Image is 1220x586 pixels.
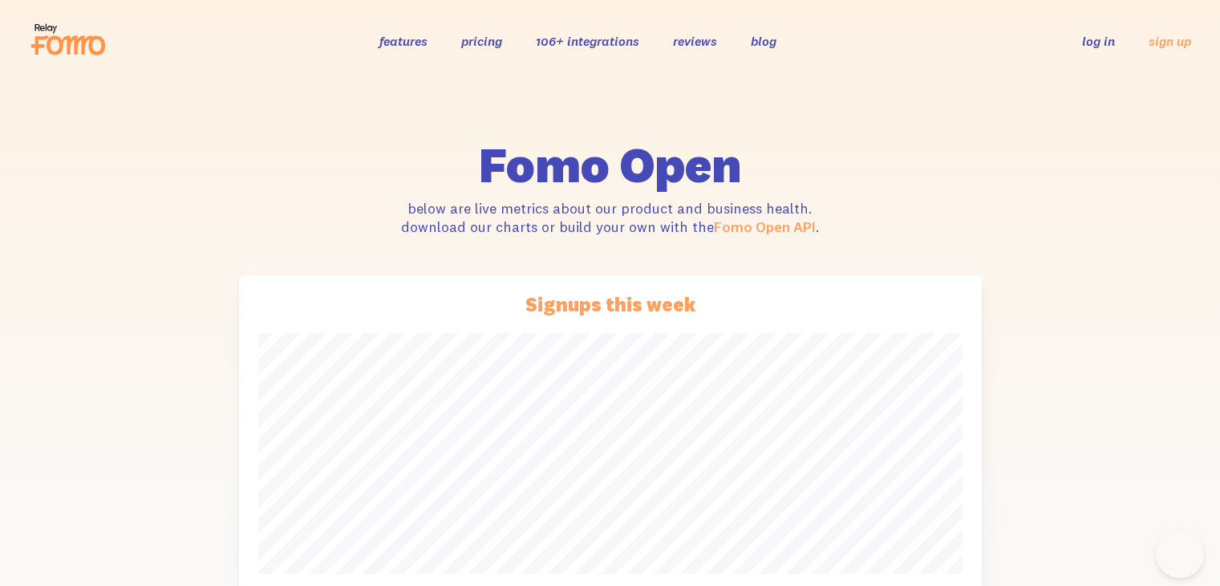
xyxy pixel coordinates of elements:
a: sign up [1149,33,1191,50]
h1: Fomo Open [391,140,829,189]
h3: Signups this week [258,295,963,314]
a: blog [751,33,776,49]
p: below are live metrics about our product and business health. download our charts or build your o... [391,199,829,237]
a: 106+ integrations [536,33,639,49]
a: reviews [673,33,717,49]
iframe: Help Scout Beacon - Open [1156,530,1204,578]
a: log in [1082,33,1115,49]
a: features [379,33,428,49]
a: pricing [461,33,502,49]
a: Fomo Open API [714,218,816,236]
